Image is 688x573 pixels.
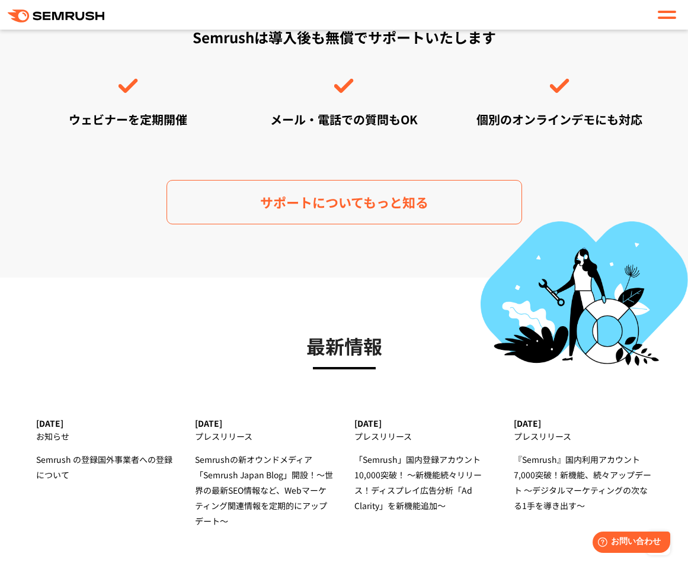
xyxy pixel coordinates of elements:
div: Semrushは導入後も無償でサポートいたします [33,27,655,128]
div: 個別のオンラインデモにも対応 [464,111,655,128]
span: サポートについてもっと知る [260,192,428,213]
div: メール・電話での質問もOK [248,111,439,128]
span: Semrush の登録国外事業者への登録について [36,453,172,481]
div: ウェビナーを定期開催 [33,111,224,128]
div: プレスリリース [195,429,334,444]
span: Semrushの新オウンドメディア 「Semrush Japan Blog」開設！～世界の最新SEO情報など、Webマーケティング関連情報を定期的にアップデート～ [195,453,333,527]
a: [DATE] プレスリリース 「Semrush」国内登録アカウント10,000突破！ ～新機能続々リリース！ディスプレイ広告分析「Ad Clarity」を新機能追加～ [354,419,493,513]
a: [DATE] プレスリリース 『Semrush』国内利用アカウント7,000突破！新機能、続々アップデート ～デジタルマーケティングの次なる1手を導き出す～ [514,419,652,513]
div: [DATE] [195,419,334,429]
div: [DATE] [354,419,493,429]
div: プレスリリース [354,429,493,444]
a: [DATE] プレスリリース Semrushの新オウンドメディア 「Semrush Japan Blog」開設！～世界の最新SEO情報など、Webマーケティング関連情報を定期的にアップデート～ [195,419,334,529]
div: [DATE] [514,419,652,429]
span: 『Semrush』国内利用アカウント7,000突破！新機能、続々アップデート ～デジタルマーケティングの次なる1手を導き出す～ [514,453,651,511]
a: [DATE] お知らせ Semrush の登録国外事業者への登録について [36,419,175,482]
div: [DATE] [36,419,175,429]
div: お知らせ [36,429,175,444]
span: 「Semrush」国内登録アカウント10,000突破！ ～新機能続々リリース！ディスプレイ広告分析「Ad Clarity」を新機能追加～ [354,453,482,511]
h3: 最新情報 [36,331,652,360]
a: サポートについてもっと知る [167,180,522,224]
div: プレスリリース [514,429,652,444]
iframe: Help widget launcher [583,527,675,560]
